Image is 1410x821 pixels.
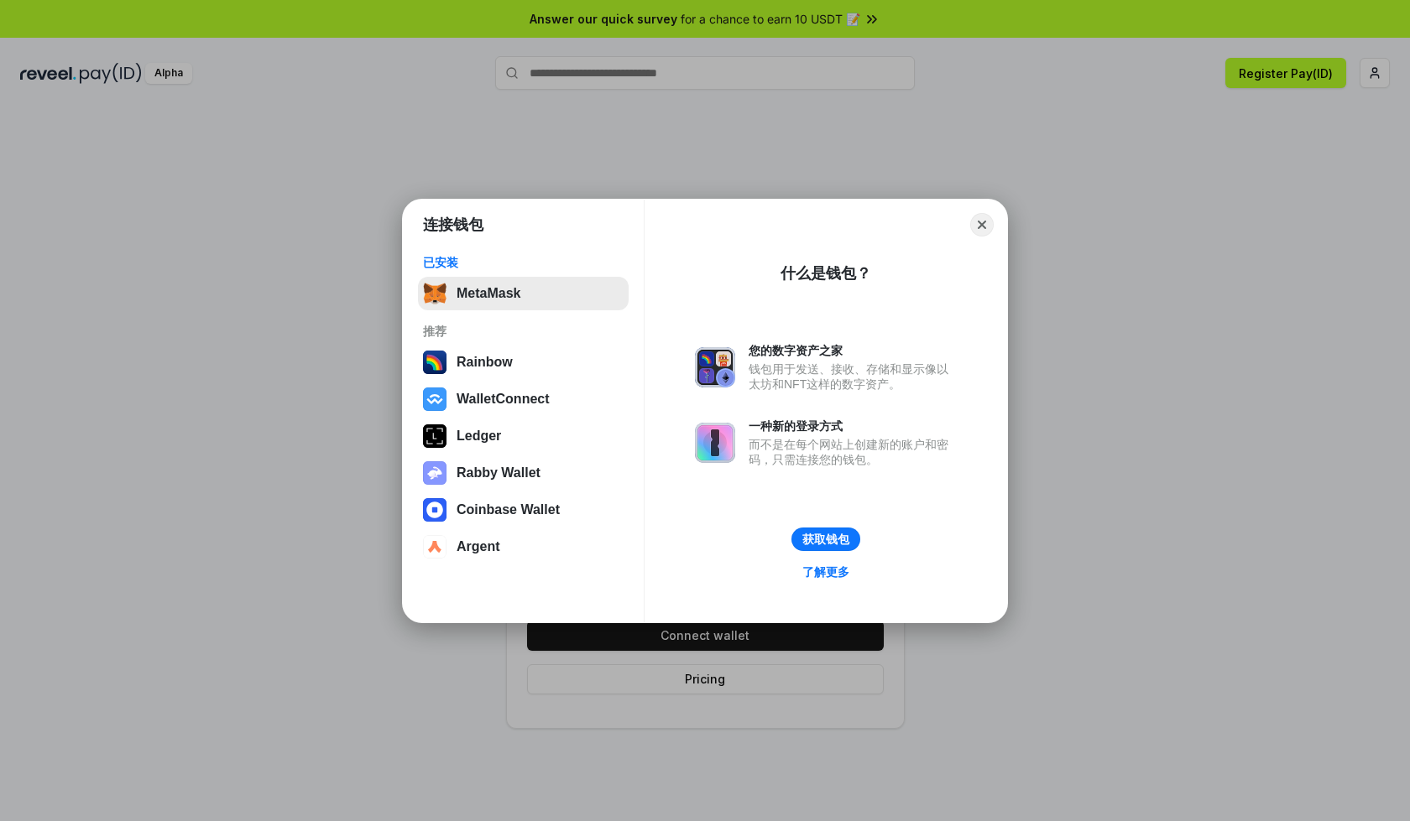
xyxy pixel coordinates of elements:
[457,355,513,370] div: Rainbow
[423,282,446,305] img: svg+xml,%3Csvg%20fill%3D%22none%22%20height%3D%2233%22%20viewBox%3D%220%200%2035%2033%22%20width%...
[970,213,994,236] button: Close
[423,461,446,485] img: svg+xml,%3Csvg%20xmlns%3D%22http%3A%2F%2Fwww.w3.org%2F2000%2Fsvg%22%20fill%3D%22none%22%20viewBox...
[457,502,560,517] div: Coinbase Wallet
[418,530,629,564] button: Argent
[418,346,629,379] button: Rainbow
[457,539,500,554] div: Argent
[749,361,957,392] div: 钱包用于发送、接收、存储和显示像以太坊和NFT这样的数字资产。
[418,277,629,310] button: MetaMask
[802,564,849,579] div: 了解更多
[423,387,446,411] img: svg+xml,%3Csvg%20width%3D%2228%22%20height%3D%2228%22%20viewBox%3D%220%200%2028%2028%22%20fill%3D...
[423,215,483,235] h1: 连接钱包
[792,561,859,583] a: 了解更多
[423,351,446,374] img: svg+xml,%3Csvg%20width%3D%22120%22%20height%3D%22120%22%20viewBox%3D%220%200%20120%20120%22%20fil...
[791,527,860,551] button: 获取钱包
[418,493,629,527] button: Coinbase Wallet
[457,429,501,444] div: Ledger
[423,424,446,448] img: svg+xml,%3Csvg%20xmlns%3D%22http%3A%2F%2Fwww.w3.org%2F2000%2Fsvg%22%20width%3D%2228%22%20height%3...
[423,498,446,522] img: svg+xml,%3Csvg%20width%3D%2228%22%20height%3D%2228%22%20viewBox%3D%220%200%2028%2028%22%20fill%3D...
[423,535,446,559] img: svg+xml,%3Csvg%20width%3D%2228%22%20height%3D%2228%22%20viewBox%3D%220%200%2028%2028%22%20fill%3D...
[418,382,629,416] button: WalletConnect
[418,419,629,453] button: Ledger
[749,343,957,358] div: 您的数字资产之家
[423,324,624,339] div: 推荐
[695,423,735,463] img: svg+xml,%3Csvg%20xmlns%3D%22http%3A%2F%2Fwww.w3.org%2F2000%2Fsvg%22%20fill%3D%22none%22%20viewBox...
[749,437,957,467] div: 而不是在每个网站上创建新的账户和密码，只需连接您的钱包。
[457,465,540,481] div: Rabby Wallet
[749,418,957,434] div: 一种新的登录方式
[802,532,849,547] div: 获取钱包
[423,255,624,270] div: 已安装
[418,456,629,490] button: Rabby Wallet
[695,347,735,387] img: svg+xml,%3Csvg%20xmlns%3D%22http%3A%2F%2Fwww.w3.org%2F2000%2Fsvg%22%20fill%3D%22none%22%20viewBox...
[457,286,520,301] div: MetaMask
[781,263,871,283] div: 什么是钱包？
[457,392,550,407] div: WalletConnect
